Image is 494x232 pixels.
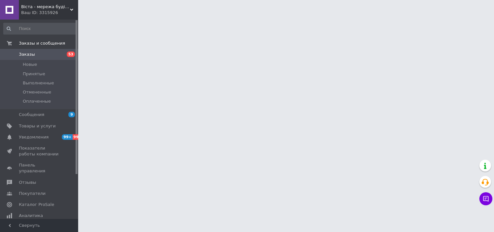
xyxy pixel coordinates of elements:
span: 99+ [62,134,73,140]
span: Панель управления [19,162,60,174]
span: Показатели работы компании [19,145,60,157]
span: Заказы [19,51,35,57]
span: 53 [67,51,75,57]
span: 99+ [73,134,83,140]
span: Покупатели [19,191,46,196]
button: Чат с покупателем [479,192,492,205]
input: Поиск [3,23,77,35]
span: Новые [23,62,37,67]
span: Оплаченные [23,98,51,104]
span: Принятые [23,71,45,77]
span: Отзывы [19,180,36,185]
span: Выполненные [23,80,54,86]
span: Каталог ProSale [19,202,54,208]
span: Уведомления [19,134,49,140]
span: 9 [68,112,75,117]
span: Заказы и сообщения [19,40,65,46]
span: Аналитика [19,213,43,219]
span: Сообщения [19,112,44,118]
div: Ваш ID: 3315926 [21,10,78,16]
span: Отмененные [23,89,51,95]
span: Товары и услуги [19,123,56,129]
span: Віста - мережа будівельно-господарчих маркетів [21,4,70,10]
